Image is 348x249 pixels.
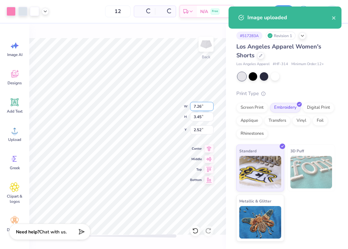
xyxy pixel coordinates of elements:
[4,194,25,204] span: Clipart & logos
[239,198,271,204] span: Metallic & Glitter
[200,8,208,15] span: N/A
[7,227,22,232] span: Decorate
[7,109,22,114] span: Add Text
[105,6,131,17] input: – –
[239,147,257,154] span: Standard
[10,165,20,171] span: Greek
[236,116,262,126] div: Applique
[303,103,334,113] div: Digital Print
[190,146,202,151] span: Center
[200,38,213,51] img: Back
[326,5,339,18] img: Val Rhey Lodueta
[236,32,262,40] div: # 517283A
[190,167,202,172] span: Top
[7,52,22,57] span: Image AI
[7,80,22,86] span: Designs
[239,156,281,188] img: Standard
[212,9,218,14] span: Free
[190,157,202,162] span: Middle
[291,62,324,67] span: Minimum Order: 12 +
[270,103,301,113] div: Embroidery
[236,90,335,97] div: Print Type
[290,147,304,154] span: 3D Puff
[236,43,321,59] span: Los Angeles Apparel Women's Shorts
[236,62,270,67] span: Los Angeles Apparel
[290,156,332,188] img: 3D Puff
[8,137,21,142] span: Upload
[237,5,269,18] input: Untitled Design
[313,116,328,126] div: Foil
[239,206,281,239] img: Metallic & Glitter
[264,116,290,126] div: Transfers
[266,32,296,40] div: Revision 1
[292,116,311,126] div: Vinyl
[273,62,288,67] span: # HF-314
[39,229,67,235] span: Chat with us.
[236,103,268,113] div: Screen Print
[202,54,210,60] div: Back
[247,14,332,21] div: Image uploaded
[16,229,39,235] strong: Need help?
[190,177,202,183] span: Bottom
[236,129,268,139] div: Rhinestones
[332,14,336,21] button: close
[314,5,341,18] a: VR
